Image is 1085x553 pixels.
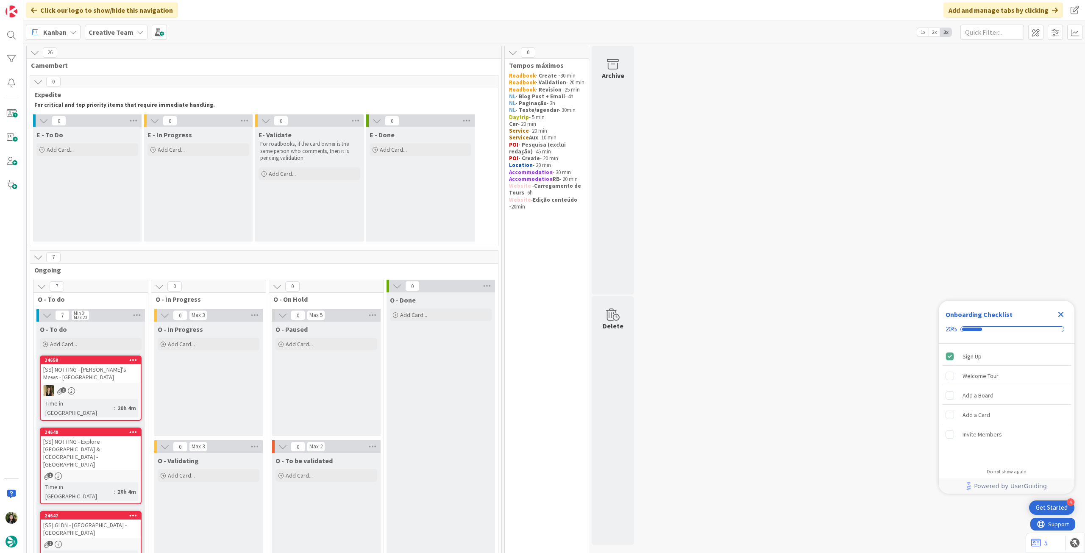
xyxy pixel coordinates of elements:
span: : [114,487,115,496]
div: Add a Card is incomplete. [942,406,1071,424]
div: Do not show again [987,468,1027,475]
p: - 3h [509,100,584,107]
span: O - Paused [275,325,308,333]
strong: POI [509,155,518,162]
span: Add Card... [158,146,185,153]
span: O - Done [390,296,416,304]
strong: Roadbook [509,86,535,93]
b: Creative Team [89,28,134,36]
strong: Edição conteúdo - [509,196,579,210]
div: Welcome Tour [963,371,999,381]
div: 20h 4m [115,403,138,413]
div: Max 20 [74,315,87,320]
div: Max 3 [192,445,205,449]
span: O - To be validated [275,456,333,465]
span: 0 [46,77,61,87]
span: 0 [385,116,399,126]
div: Max 2 [309,445,323,449]
span: Powered by UserGuiding [974,481,1047,491]
span: E - In Progress [147,131,192,139]
div: 20% [946,325,957,333]
div: 24648[SS] NOTTING - Explore [GEOGRAPHIC_DATA] & [GEOGRAPHIC_DATA] - [GEOGRAPHIC_DATA] [41,428,141,470]
span: 0 [274,116,288,126]
span: Add Card... [380,146,407,153]
strong: POI [509,141,518,148]
img: BC [6,512,17,524]
span: 2 [61,387,66,393]
span: 0 [521,47,535,58]
div: Click our logo to show/hide this navigation [26,3,178,18]
p: - 20 min [509,155,584,162]
span: 3x [940,28,951,36]
a: 5 [1031,538,1048,548]
span: 0 [173,442,187,452]
div: Close Checklist [1054,308,1068,321]
strong: RB [553,175,559,183]
img: Visit kanbanzone.com [6,6,17,17]
strong: NL [509,100,515,107]
p: For roadbooks, if the card owner is the same person who comments, then it is pending validation [260,141,359,161]
strong: Car [509,120,518,128]
div: Archive [602,70,624,81]
span: 2x [929,28,940,36]
div: Add a Board is incomplete. [942,386,1071,405]
div: 24648 [41,428,141,436]
div: Invite Members is incomplete. [942,425,1071,444]
strong: - Blog Post + Email [515,93,565,100]
strong: Service [509,127,529,134]
div: 24650[SS] NOTTING - [PERSON_NAME]'s Mews - [GEOGRAPHIC_DATA] [41,356,141,383]
strong: - Create - [535,72,560,79]
span: Add Card... [400,311,427,319]
input: Quick Filter... [960,25,1024,40]
p: - - 6h [509,183,584,197]
p: - 5 min [509,114,584,121]
p: - 30min [509,107,584,114]
div: 24650 [41,356,141,364]
div: Time in [GEOGRAPHIC_DATA] [43,399,114,417]
p: - 20 min [509,176,584,183]
strong: Aux [529,134,538,141]
strong: - Teste/agendar [515,106,559,114]
p: - 20 min [509,121,584,128]
span: 7 [50,281,64,292]
span: Add Card... [168,340,195,348]
strong: Roadbook [509,79,535,86]
div: Delete [603,321,623,331]
div: 24647 [41,512,141,520]
span: 7 [46,252,61,262]
span: 0 [291,310,305,320]
p: - 30 min [509,169,584,176]
div: Sign Up [963,351,982,361]
img: avatar [6,536,17,547]
div: Time in [GEOGRAPHIC_DATA] [43,482,114,501]
strong: - Pesquisa (exclui redação) [509,141,567,155]
div: Add a Card [963,410,990,420]
div: [SS] NOTTING - [PERSON_NAME]'s Mews - [GEOGRAPHIC_DATA] [41,364,141,383]
span: 2 [47,472,53,478]
div: Welcome Tour is incomplete. [942,367,1071,385]
p: - 10 min [509,134,584,141]
strong: Carregamento de Tours [509,182,582,196]
p: 30 min [509,72,584,79]
span: Add Card... [168,472,195,479]
div: 20h 4m [115,487,138,496]
strong: Service [509,134,529,141]
span: O - Validating [158,456,199,465]
strong: Website [509,196,531,203]
span: Add Card... [269,170,296,178]
strong: Roadbook [509,72,535,79]
p: - 25 min [509,86,584,93]
span: Tempos máximos [509,61,578,69]
div: Max 5 [309,313,323,317]
span: 0 [285,281,300,292]
span: : [114,403,115,413]
span: 26 [43,47,57,58]
span: Ongoing [34,266,487,274]
span: Camembert [31,61,491,69]
span: 2 [47,541,53,546]
span: 0 [167,281,182,292]
div: Get Started [1036,503,1068,512]
div: Min 0 [74,311,84,315]
div: 4 [1067,498,1074,506]
strong: Accommodation [509,169,553,176]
